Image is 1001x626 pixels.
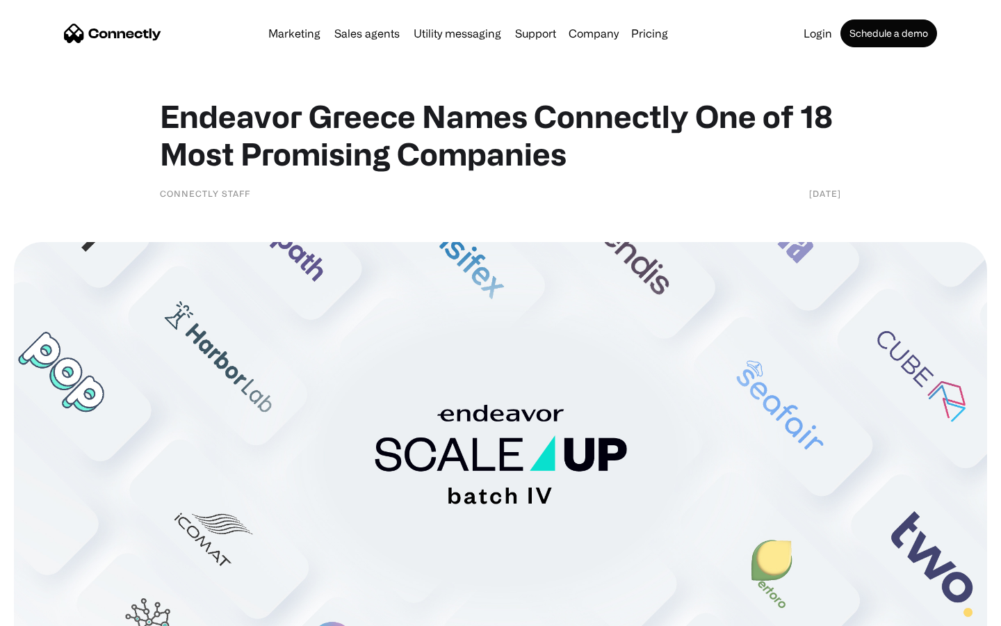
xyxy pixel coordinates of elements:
[263,28,326,39] a: Marketing
[329,28,405,39] a: Sales agents
[28,602,83,621] ul: Language list
[14,602,83,621] aside: Language selected: English
[510,28,562,39] a: Support
[626,28,674,39] a: Pricing
[408,28,507,39] a: Utility messaging
[564,24,623,43] div: Company
[809,186,841,200] div: [DATE]
[64,23,161,44] a: home
[840,19,937,47] a: Schedule a demo
[160,97,841,172] h1: Endeavor Greece Names Connectly One of 18 Most Promising Companies
[569,24,619,43] div: Company
[160,186,250,200] div: Connectly Staff
[798,28,838,39] a: Login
